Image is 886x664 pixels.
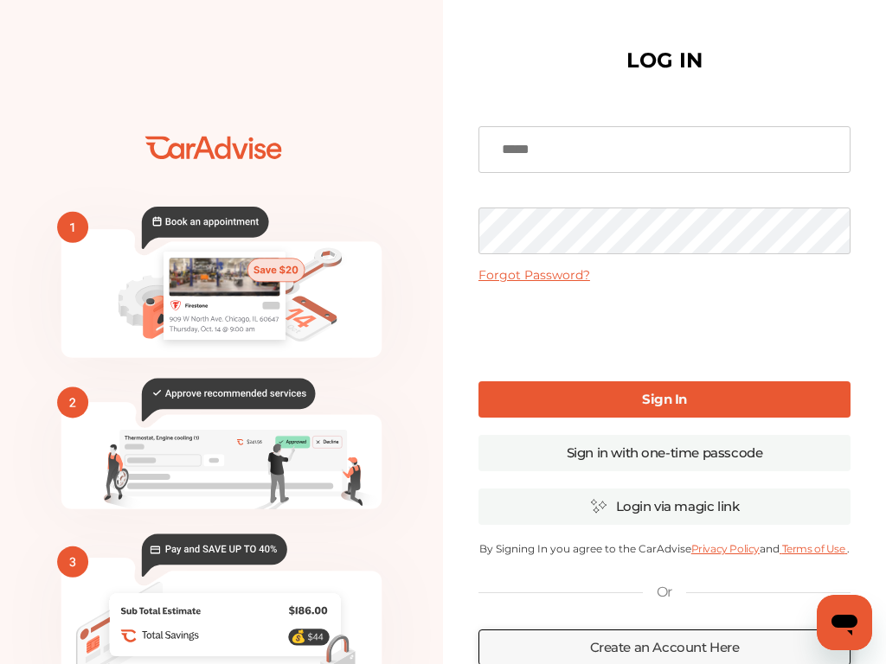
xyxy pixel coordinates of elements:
a: Forgot Password? [478,267,590,283]
h1: LOG IN [626,52,703,69]
img: magic_icon.32c66aac.svg [590,498,607,514]
text: 💰 [291,629,306,644]
p: Or [657,583,672,602]
a: Sign in with one-time passcode [478,435,851,471]
a: Privacy Policy [691,542,760,555]
a: Terms of Use [780,542,847,555]
a: Sign In [478,381,851,418]
a: Login via magic link [478,488,851,525]
iframe: Button to launch messaging window [817,595,872,650]
iframe: reCAPTCHA [533,297,796,364]
b: Sign In [642,391,687,407]
p: By Signing In you agree to the CarAdvise and . [478,542,851,555]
